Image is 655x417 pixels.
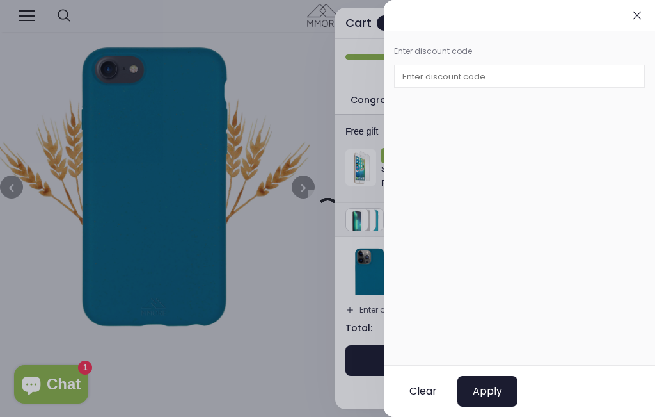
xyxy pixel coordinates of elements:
button: Clear [394,376,452,407]
button: Apply [457,376,517,407]
input: Enter discount code [394,65,645,88]
span: Clear [409,385,437,398]
label: Enter discount code [394,47,472,56]
span: Apply [473,385,502,398]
